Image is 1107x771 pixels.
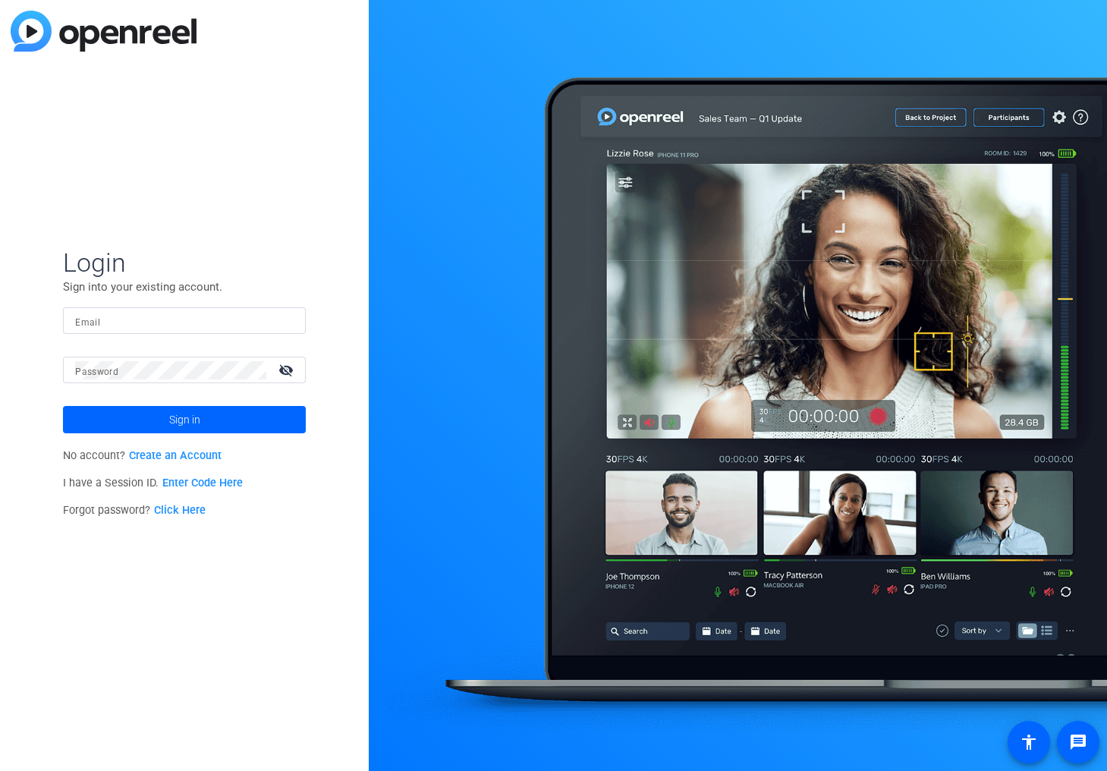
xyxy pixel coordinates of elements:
mat-icon: message [1069,733,1087,751]
span: No account? [63,449,222,462]
img: blue-gradient.svg [11,11,197,52]
p: Sign into your existing account. [63,279,306,295]
a: Click Here [154,504,206,517]
button: Sign in [63,406,306,433]
mat-icon: visibility_off [269,359,306,381]
span: Login [63,247,306,279]
span: Sign in [169,401,200,439]
input: Enter Email Address [75,312,294,330]
a: Create an Account [129,449,222,462]
mat-label: Email [75,317,100,328]
a: Enter Code Here [162,477,243,489]
mat-icon: accessibility [1020,733,1038,751]
span: Forgot password? [63,504,206,517]
span: I have a Session ID. [63,477,243,489]
mat-label: Password [75,367,118,377]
